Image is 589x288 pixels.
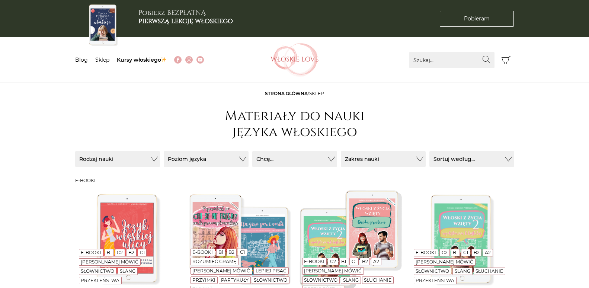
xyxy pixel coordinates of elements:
a: Pobieram [440,11,514,27]
a: Rozumieć gramę [192,259,236,264]
a: Lepiej pisać [256,268,287,274]
a: Przekleństwa [81,278,119,283]
span: sklep [309,91,324,96]
a: B2 [362,259,368,264]
a: Słownictwo [304,277,337,283]
a: [PERSON_NAME] mówić [416,259,473,265]
a: Slang [343,277,359,283]
button: Koszyk [498,52,514,68]
img: Włoskielove [271,43,319,77]
a: Słuchanie [364,277,391,283]
a: B2 [474,250,480,255]
a: C1 [463,250,468,255]
a: B2 [128,250,134,255]
a: Przyimki [192,277,215,283]
h1: Materiały do nauki języka włoskiego [220,108,369,140]
a: Blog [75,56,88,63]
a: B1 [453,250,458,255]
span: / [265,91,324,96]
a: [PERSON_NAME] mówić [81,259,138,265]
button: Poziom języka [164,151,249,167]
a: Slang [455,268,470,274]
a: B2 [228,249,234,255]
h3: E-booki [75,178,514,183]
a: Slang [120,268,135,274]
a: C1 [240,249,245,255]
a: Słownictwo [254,277,287,283]
a: A2 [373,259,379,264]
a: [PERSON_NAME] mówić [304,268,362,274]
button: Zakres nauki [341,151,426,167]
a: Przekleństwa [416,278,454,283]
a: Kursy włoskiego [117,56,167,63]
a: C2 [330,259,336,264]
a: Partykuły [221,277,249,283]
a: B1 [107,250,112,255]
a: B1 [218,249,223,255]
a: Strona główna [265,91,308,96]
a: E-booki [81,250,101,255]
a: E-booki [192,249,213,255]
input: Szukaj... [409,52,494,68]
a: B1 [341,259,346,264]
a: E-booki [304,259,324,264]
button: Chcę... [252,151,337,167]
b: pierwszą lekcję włoskiego [138,16,233,26]
a: C1 [140,250,145,255]
a: E-booki [416,250,436,255]
button: Rodzaj nauki [75,151,160,167]
a: Sklep [95,56,109,63]
a: A2 [485,250,491,255]
a: Słownictwo [81,268,114,274]
a: [PERSON_NAME] mówić [192,268,250,274]
a: C2 [117,250,123,255]
a: Słuchanie [476,268,503,274]
a: C1 [352,259,356,264]
a: C2 [442,250,448,255]
a: Słownictwo [416,268,449,274]
button: Sortuj według... [429,151,514,167]
img: ✨ [161,57,166,62]
span: Pobieram [464,15,490,23]
h3: Pobierz BEZPŁATNĄ [138,9,233,25]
